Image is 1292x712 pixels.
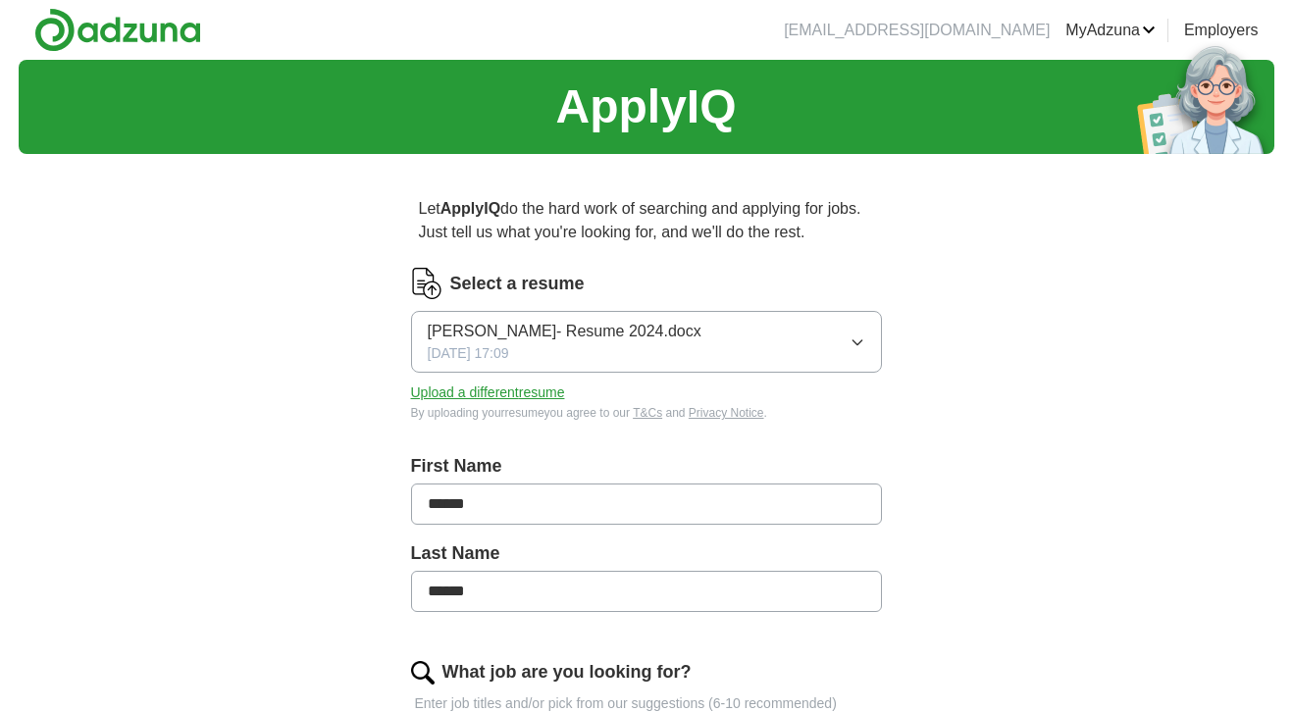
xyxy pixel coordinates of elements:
[555,72,736,142] h1: ApplyIQ
[1184,19,1259,42] a: Employers
[689,406,764,420] a: Privacy Notice
[411,453,882,480] label: First Name
[34,8,201,52] img: Adzuna logo
[442,659,692,686] label: What job are you looking for?
[411,382,565,403] button: Upload a differentresume
[428,320,701,343] span: [PERSON_NAME]- Resume 2024.docx
[411,189,882,252] p: Let do the hard work of searching and applying for jobs. Just tell us what you're looking for, an...
[411,268,442,299] img: CV Icon
[440,200,500,217] strong: ApplyIQ
[1065,19,1156,42] a: MyAdzuna
[784,19,1050,42] li: [EMAIL_ADDRESS][DOMAIN_NAME]
[428,343,509,364] span: [DATE] 17:09
[411,661,435,685] img: search.png
[450,271,585,297] label: Select a resume
[411,404,882,422] div: By uploading your resume you agree to our and .
[633,406,662,420] a: T&Cs
[411,311,882,373] button: [PERSON_NAME]- Resume 2024.docx[DATE] 17:09
[411,540,882,567] label: Last Name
